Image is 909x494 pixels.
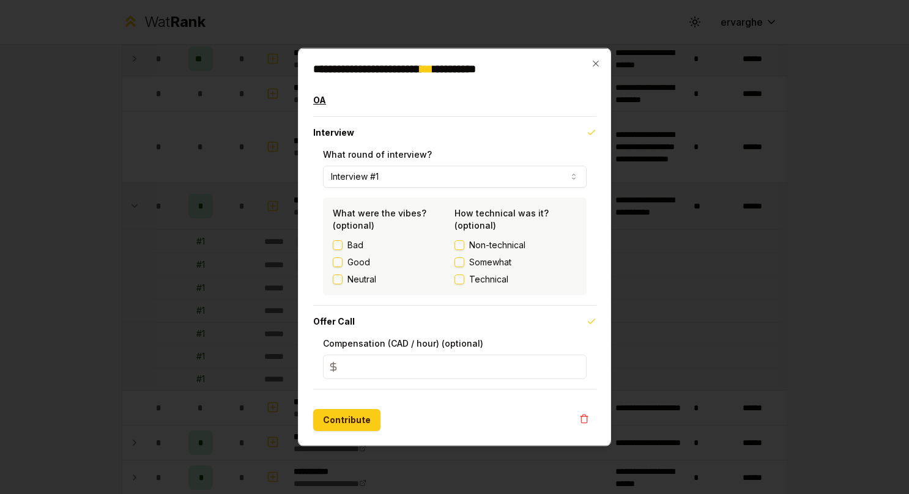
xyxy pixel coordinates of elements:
[469,273,508,286] span: Technical
[313,117,596,149] button: Interview
[323,338,483,348] label: Compensation (CAD / hour) (optional)
[313,84,596,116] button: OA
[347,239,363,251] label: Bad
[313,149,596,305] div: Interview
[347,273,376,286] label: Neutral
[313,306,596,337] button: Offer Call
[323,149,432,160] label: What round of interview?
[313,409,380,431] button: Contribute
[347,256,370,268] label: Good
[454,208,549,230] label: How technical was it? (optional)
[469,256,511,268] span: Somewhat
[454,240,464,250] button: Non-technical
[469,239,525,251] span: Non-technical
[313,337,596,389] div: Offer Call
[454,257,464,267] button: Somewhat
[333,208,426,230] label: What were the vibes? (optional)
[454,275,464,284] button: Technical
